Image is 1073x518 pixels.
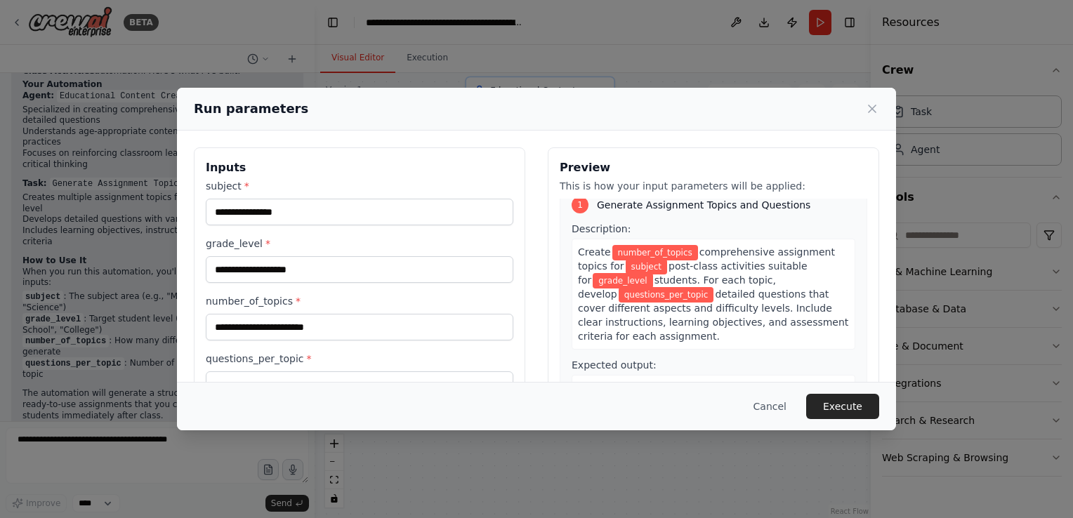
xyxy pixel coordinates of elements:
[597,198,810,212] span: Generate Assignment Topics and Questions
[593,273,652,288] span: Variable: grade_level
[578,246,835,272] span: comprehensive assignment topics for
[206,179,513,193] label: subject
[578,274,776,300] span: students. For each topic, develop
[612,245,698,260] span: Variable: number_of_topics
[194,99,308,119] h2: Run parameters
[742,394,798,419] button: Cancel
[572,197,588,213] div: 1
[578,246,611,258] span: Create
[578,260,808,286] span: post-class activities suitable for
[206,352,513,366] label: questions_per_topic
[560,159,867,176] h3: Preview
[206,294,513,308] label: number_of_topics
[206,159,513,176] h3: Inputs
[619,287,714,303] span: Variable: questions_per_topic
[206,237,513,251] label: grade_level
[572,223,631,234] span: Description:
[626,259,668,274] span: Variable: subject
[806,394,879,419] button: Execute
[572,359,657,371] span: Expected output:
[560,179,867,193] p: This is how your input parameters will be applied:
